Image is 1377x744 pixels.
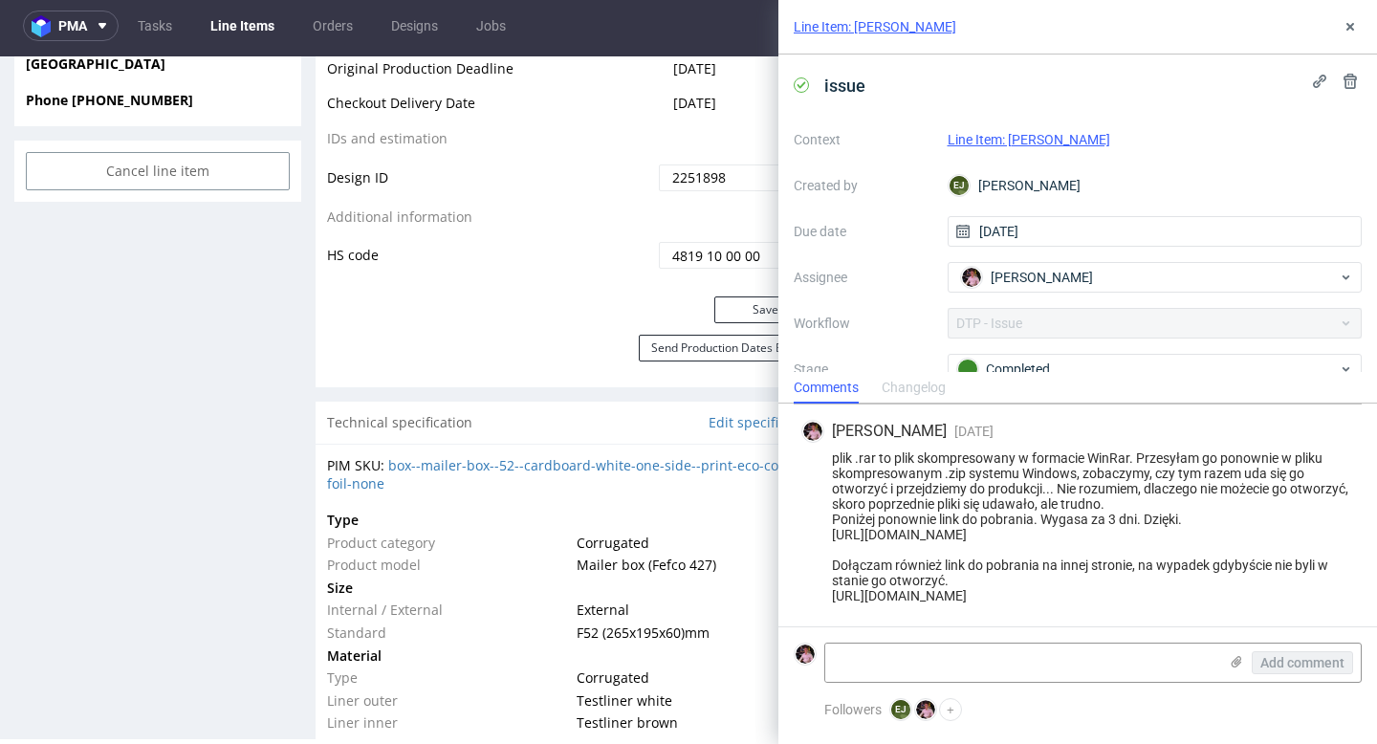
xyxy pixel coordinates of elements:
[824,702,882,717] span: Followers
[794,128,932,151] label: Context
[26,34,193,53] strong: Phone [PHONE_NUMBER]
[577,544,629,562] span: External
[794,17,956,36] a: Line Item: [PERSON_NAME]
[950,176,969,195] figcaption: EJ
[465,11,517,41] a: Jobs
[1300,420,1351,447] button: Send
[1326,547,1345,566] img: Aleks Ziemkowski
[327,400,805,437] a: box--mailer-box--52--cardboard-white-one-side--print-eco-color--foil-none
[327,184,654,214] td: HS code
[794,220,932,243] label: Due date
[832,421,947,442] span: [PERSON_NAME]
[991,268,1093,287] span: [PERSON_NAME]
[882,373,946,404] div: Changelog
[577,657,678,675] span: Testliner brown
[327,452,572,475] td: Type
[895,535,959,579] div: issue
[895,419,1058,446] p: Comment to
[948,132,1110,147] a: Line Item: [PERSON_NAME]
[316,345,829,387] div: Technical specification
[327,497,572,520] td: Product model
[380,11,449,41] a: Designs
[861,419,884,442] img: regular_mini_magick20241203-112-xnnzaq.jpeg
[794,174,932,197] label: Created by
[896,539,958,555] div: Completed
[794,358,932,381] label: Stage
[864,591,1347,622] input: Type to create new task
[327,1,654,36] td: Original Production Deadline
[327,678,572,701] td: Flute
[794,266,932,289] label: Assignee
[327,400,818,437] div: PIM SKU:
[916,700,935,719] img: Aleks Ziemkowski
[23,11,119,41] button: pma
[891,700,910,719] figcaption: EJ
[714,240,818,267] button: Save
[301,11,364,41] a: Orders
[962,268,981,287] img: Aleks Ziemkowski
[327,520,572,543] td: Size
[577,567,710,585] span: F52 (265x195x60) mm
[577,680,584,698] span: E
[26,96,290,134] input: Cancel line item
[577,612,649,630] span: Corrugated
[327,565,572,588] td: Standard
[796,645,815,664] img: Aleks Ziemkowski
[577,635,672,653] span: Testliner white
[327,610,572,633] td: Type
[58,19,87,33] span: pma
[794,373,859,404] div: Comments
[861,503,896,522] span: Tasks
[948,170,1363,201] div: [PERSON_NAME]
[673,37,716,55] span: [DATE]
[969,426,1045,439] a: [PERSON_NAME]
[327,149,654,185] td: Additional information
[954,424,994,439] span: [DATE]
[199,11,286,41] a: Line Items
[327,106,654,149] td: Design ID
[1274,545,1347,568] div: [DATE]
[327,475,572,498] td: Product category
[1311,505,1351,521] a: View all
[639,278,818,305] button: Send Production Dates Email
[327,35,654,71] td: Checkout Delivery Date
[577,477,649,495] span: Corrugated
[327,71,654,106] td: IDs and estimation
[817,70,873,101] span: issue
[673,3,716,21] span: [DATE]
[32,15,58,37] img: logo
[957,359,1338,380] div: Completed
[803,422,822,441] img: Aleks Ziemkowski
[801,450,1354,603] div: plik .rar to plik skompresowany w formacie WinRar. Przesyłam go ponownie w pliku skompresowanym ....
[577,499,716,517] span: Mailer box (Fefco 427)
[794,312,932,335] label: Workflow
[327,588,572,611] td: Material
[939,698,962,721] button: +
[126,11,184,41] a: Tasks
[327,542,572,565] td: Internal / External
[709,357,818,376] a: Edit specification
[327,655,572,678] td: Liner inner
[327,633,572,656] td: Liner outer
